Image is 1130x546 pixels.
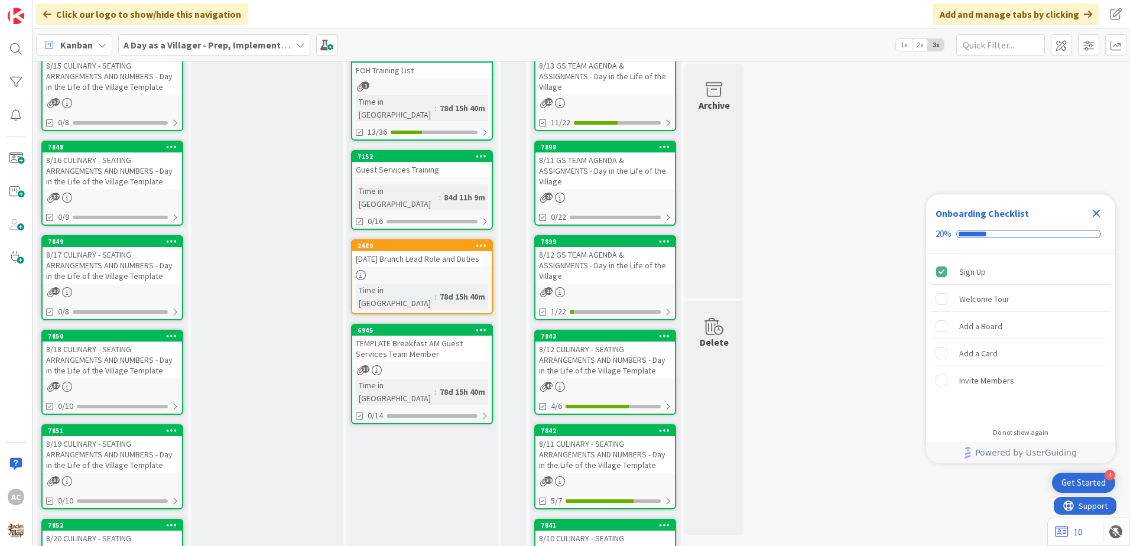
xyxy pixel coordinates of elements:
div: 78d 15h 40m [437,385,488,398]
div: 7103FOH Training List [352,52,492,78]
div: Checklist Container [926,194,1115,463]
a: 7103FOH Training ListTime in [GEOGRAPHIC_DATA]:78d 15h 40m13/36 [351,51,493,141]
span: Support [25,2,54,16]
div: 7843 [535,331,675,342]
span: 1x [896,39,912,51]
img: avatar [8,522,24,538]
input: Quick Filter... [956,34,1045,56]
div: Close Checklist [1087,204,1106,223]
div: Guest Services Training [352,162,492,177]
div: Checklist progress: 20% [936,229,1106,239]
span: 0/10 [58,495,73,507]
div: 78518/19 CULINARY - SEATING ARRANGEMENTS AND NUMBERS - Day in the Life of the Village Template [43,425,182,473]
span: 5/7 [551,495,562,507]
img: Visit kanbanzone.com [8,8,24,24]
div: 7852 [48,521,182,529]
div: 78998/12 GS TEAM AGENDA & ASSIGNMENTS - Day in the Life of the Village [535,236,675,284]
div: 7152 [352,151,492,162]
span: : [435,385,437,398]
a: 78428/11 CULINARY - SEATING ARRANGEMENTS AND NUMBERS - Day in the Life of the Village Template5/7 [534,424,676,509]
span: Powered by UserGuiding [975,446,1077,460]
span: : [435,290,437,303]
div: 6945 [358,326,492,334]
div: 78d 15h 40m [437,290,488,303]
a: 78488/16 CULINARY - SEATING ARRANGEMENTS AND NUMBERS - Day in the Life of the Village Template0/9 [41,141,183,226]
a: 6945TEMPLATE Breakfast AM Guest Services Team MemberTime in [GEOGRAPHIC_DATA]:78d 15h 40m0/14 [351,324,493,424]
div: 7898 [541,143,675,151]
div: 8/16 CULINARY - SEATING ARRANGEMENTS AND NUMBERS - Day in the Life of the Village Template [43,152,182,189]
div: Time in [GEOGRAPHIC_DATA] [356,379,435,405]
div: Sign Up [959,265,986,279]
span: 25 [545,193,553,200]
div: 78498/17 CULINARY - SEATING ARRANGEMENTS AND NUMBERS - Day in the Life of the Village Template [43,236,182,284]
div: 8/12 GS TEAM AGENDA & ASSIGNMENTS - Day in the Life of the Village [535,247,675,284]
div: Sign Up is complete. [931,259,1110,285]
div: 78d 15h 40m [437,102,488,115]
div: 78428/11 CULINARY - SEATING ARRANGEMENTS AND NUMBERS - Day in the Life of the Village Template [535,425,675,473]
span: 0/10 [58,400,73,412]
div: 8/13 GS TEAM AGENDA & ASSIGNMENTS - Day in the Life of the Village [535,47,675,95]
div: Onboarding Checklist [936,206,1029,220]
div: Delete [700,335,729,349]
div: 7842 [541,427,675,435]
span: 1 [362,82,369,89]
span: 13/36 [368,126,387,138]
a: 8/15 CULINARY - SEATING ARRANGEMENTS AND NUMBERS - Day in the Life of the Village Template0/8 [41,46,183,131]
div: Open Get Started checklist, remaining modules: 4 [1052,473,1115,493]
div: 7849 [48,238,182,246]
div: 7842 [535,425,675,436]
div: TEMPLATE Breakfast AM Guest Services Team Member [352,336,492,362]
span: : [435,102,437,115]
div: Welcome Tour [959,292,1009,306]
span: 1/22 [551,305,566,318]
div: Get Started [1061,477,1106,489]
a: 78988/11 GS TEAM AGENDA & ASSIGNMENTS - Day in the Life of the Village0/22 [534,141,676,226]
div: 8/19 CULINARY - SEATING ARRANGEMENTS AND NUMBERS - Day in the Life of the Village Template [43,436,182,473]
span: 11/22 [551,116,570,129]
a: 78438/12 CULINARY - SEATING ARRANGEMENTS AND NUMBERS - Day in the Life of the Village Template4/6 [534,330,676,415]
div: 2689[DATE] Brunch Lead Role and Duties [352,240,492,266]
span: : [439,191,441,204]
div: 7841 [541,521,675,529]
div: Invite Members [959,373,1014,388]
div: 7848 [43,142,182,152]
span: 0/9 [58,211,69,223]
span: 25 [545,287,553,295]
span: 37 [52,193,60,200]
span: 37 [52,476,60,484]
div: 8/12 CULINARY - SEATING ARRANGEMENTS AND NUMBERS - Day in the Life of the Village Template [535,342,675,378]
div: 8/15 CULINARY - SEATING ARRANGEMENTS AND NUMBERS - Day in the Life of the Village Template [43,47,182,95]
div: 84d 11h 9m [441,191,488,204]
div: Time in [GEOGRAPHIC_DATA] [356,95,435,121]
div: 2689 [358,242,492,250]
div: 7152Guest Services Training [352,151,492,177]
span: 0/8 [58,116,69,129]
div: 4 [1105,470,1115,480]
div: 8/18 CULINARY - SEATING ARRANGEMENTS AND NUMBERS - Day in the Life of the Village Template [43,342,182,378]
div: 7152 [358,152,492,161]
div: AC [8,489,24,505]
a: 78498/17 CULINARY - SEATING ARRANGEMENTS AND NUMBERS - Day in the Life of the Village Template0/8 [41,235,183,320]
div: Add and manage tabs by clicking [933,4,1099,25]
a: 7152Guest Services TrainingTime in [GEOGRAPHIC_DATA]:84d 11h 9m0/16 [351,150,493,230]
span: 37 [52,382,60,389]
span: 42 [545,382,553,389]
span: 0/22 [551,211,566,223]
div: Welcome Tour is incomplete. [931,286,1110,312]
span: Kanban [60,38,93,52]
div: [DATE] Brunch Lead Role and Duties [352,251,492,266]
div: Add a Board [959,319,1002,333]
div: 8/15 CULINARY - SEATING ARRANGEMENTS AND NUMBERS - Day in the Life of the Village Template [43,58,182,95]
div: 7850 [48,332,182,340]
div: Add a Card [959,346,998,360]
span: 39 [545,476,553,484]
div: 78438/12 CULINARY - SEATING ARRANGEMENTS AND NUMBERS - Day in the Life of the Village Template [535,331,675,378]
a: Powered by UserGuiding [932,442,1109,463]
div: 8/11 CULINARY - SEATING ARRANGEMENTS AND NUMBERS - Day in the Life of the Village Template [535,436,675,473]
a: 78518/19 CULINARY - SEATING ARRANGEMENTS AND NUMBERS - Day in the Life of the Village Template0/10 [41,424,183,509]
div: 6945 [352,325,492,336]
span: 0/8 [58,305,69,318]
div: Footer [926,442,1115,463]
span: 37 [52,287,60,295]
div: 7852 [43,520,182,531]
